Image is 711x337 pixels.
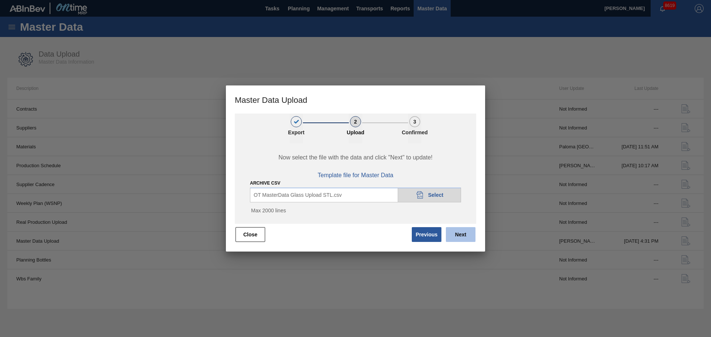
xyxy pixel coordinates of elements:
span: OT MasterData Glass Upload STL.csv [254,192,342,198]
div: 1 [291,116,302,127]
button: 1Export [290,114,303,143]
button: Close [236,227,265,242]
p: Export [278,129,315,135]
button: Previous [412,227,441,242]
button: 3Confirmed [408,114,421,143]
div: 3 [409,116,420,127]
div: 2 [350,116,361,127]
label: Archive CSV [250,181,280,186]
p: Upload [337,129,374,135]
p: Confirmed [396,129,433,135]
button: 2Upload [349,114,362,143]
h3: Master Data Upload [226,85,485,114]
button: Next [446,227,475,242]
p: Max 2000 lines [250,208,461,213]
span: Template file for Master Data [318,172,394,179]
span: Now select the file with the data and click "Next" to update! [243,154,468,161]
span: Select [428,192,443,198]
